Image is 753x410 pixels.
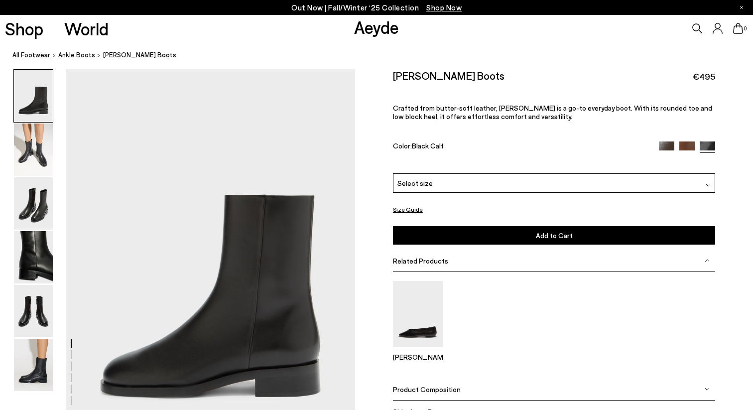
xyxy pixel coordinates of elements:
[536,231,573,240] span: Add to Cart
[14,231,53,283] img: Vincent Ankle Boots - Image 4
[693,70,715,83] span: €495
[412,141,444,150] span: Black Calf
[12,50,50,60] a: All Footwear
[14,177,53,230] img: Vincent Ankle Boots - Image 3
[58,51,95,59] span: ankle boots
[393,340,443,361] a: Kirsten Ballet Flats [PERSON_NAME]
[5,20,43,37] a: Shop
[393,281,443,347] img: Kirsten Ballet Flats
[393,104,712,121] span: Crafted from butter-soft leather, [PERSON_NAME] is a go-to everyday boot. With its rounded toe an...
[12,42,753,69] nav: breadcrumb
[743,26,748,31] span: 0
[397,178,433,188] span: Select size
[103,50,176,60] span: [PERSON_NAME] Boots
[14,70,53,122] img: Vincent Ankle Boots - Image 1
[705,387,710,392] img: svg%3E
[14,339,53,391] img: Vincent Ankle Boots - Image 6
[393,69,504,82] h2: [PERSON_NAME] Boots
[64,20,109,37] a: World
[733,23,743,34] a: 0
[354,16,399,37] a: Aeyde
[291,1,462,14] p: Out Now | Fall/Winter ‘25 Collection
[393,141,648,153] div: Color:
[14,124,53,176] img: Vincent Ankle Boots - Image 2
[426,3,462,12] span: Navigate to /collections/new-in
[393,385,461,394] span: Product Composition
[393,203,423,216] button: Size Guide
[14,285,53,337] img: Vincent Ankle Boots - Image 5
[393,257,448,265] span: Related Products
[58,50,95,60] a: ankle boots
[393,226,716,245] button: Add to Cart
[705,258,710,263] img: svg%3E
[706,183,711,188] img: svg%3E
[393,353,443,361] p: [PERSON_NAME]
